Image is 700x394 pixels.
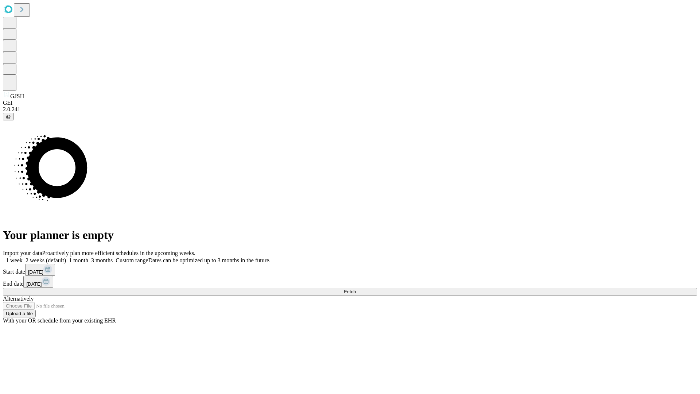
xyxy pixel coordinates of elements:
span: GJSH [10,93,24,99]
div: Start date [3,264,697,276]
span: Proactively plan more efficient schedules in the upcoming weeks. [42,250,195,256]
button: Upload a file [3,310,36,317]
button: Fetch [3,288,697,295]
button: @ [3,113,14,120]
span: Fetch [344,289,356,294]
span: Dates can be optimized up to 3 months in the future. [148,257,271,263]
span: @ [6,114,11,119]
span: Import your data [3,250,42,256]
span: Custom range [116,257,148,263]
span: 1 month [69,257,88,263]
span: 3 months [91,257,113,263]
div: GEI [3,100,697,106]
span: [DATE] [28,269,43,275]
span: Alternatively [3,295,34,302]
span: [DATE] [26,281,42,287]
button: [DATE] [23,276,53,288]
span: With your OR schedule from your existing EHR [3,317,116,324]
span: 2 weeks (default) [26,257,66,263]
div: 2.0.241 [3,106,697,113]
span: 1 week [6,257,23,263]
h1: Your planner is empty [3,228,697,242]
button: [DATE] [25,264,55,276]
div: End date [3,276,697,288]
